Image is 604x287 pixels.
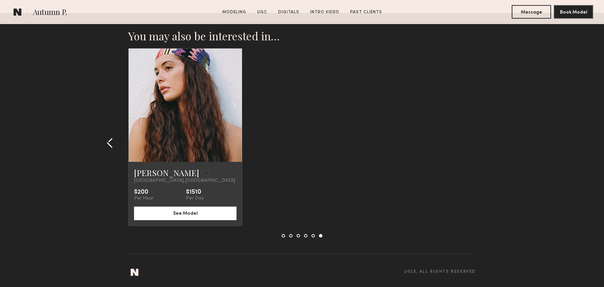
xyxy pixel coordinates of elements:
button: Message [512,5,551,19]
a: [PERSON_NAME] [134,167,199,178]
span: Autumn P. [33,7,67,19]
a: Digitals [276,9,302,15]
a: UGC [254,9,270,15]
div: Per Day [186,196,204,201]
button: Book Model [554,5,593,19]
a: Book Model [554,9,593,15]
div: $1510 [186,189,204,196]
a: See Model [134,210,237,216]
div: $200 [134,189,153,196]
h2: You may also be interested in… [128,29,476,43]
a: Past Clients [347,9,385,15]
button: See Model [134,207,237,220]
div: Per Hour [134,196,153,201]
a: Intro Video [307,9,342,15]
span: [GEOGRAPHIC_DATA], [GEOGRAPHIC_DATA] [134,178,235,184]
span: 2025, all rights reserved [404,270,476,274]
a: Modeling [220,9,249,15]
